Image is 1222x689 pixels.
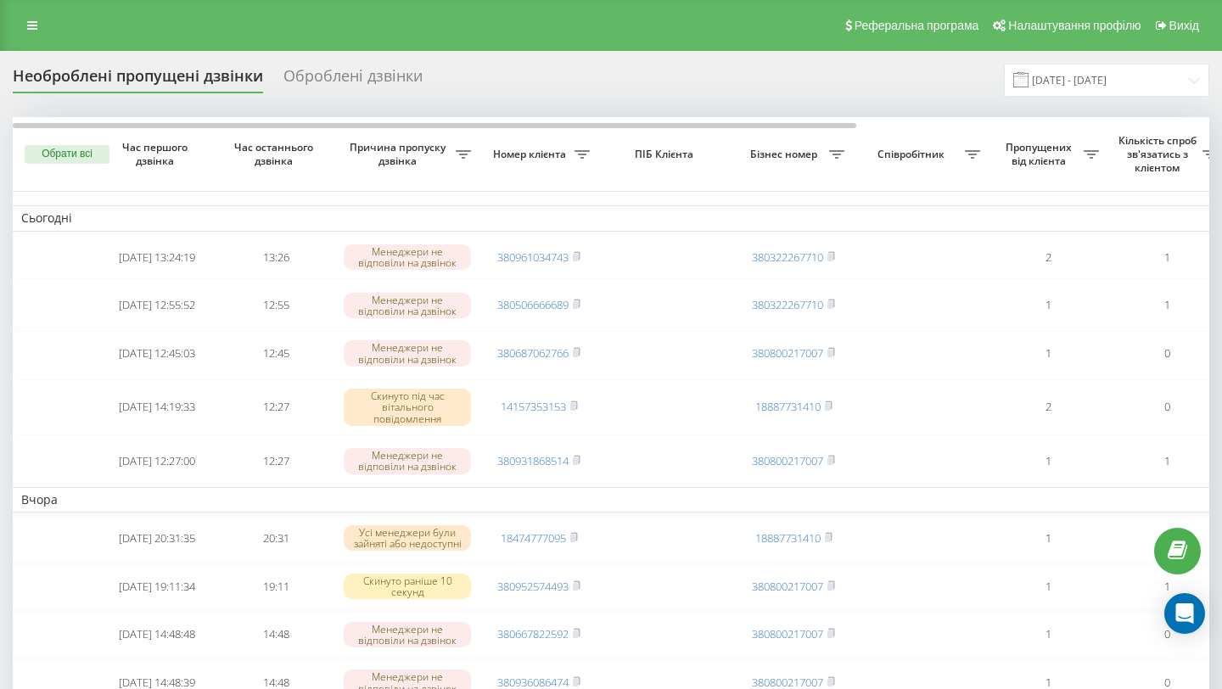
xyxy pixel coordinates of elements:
td: 12:45 [216,331,335,376]
td: [DATE] 12:55:52 [98,283,216,328]
td: 1 [989,331,1107,376]
a: 18887731410 [755,530,821,546]
span: Час першого дзвінка [111,141,203,167]
a: 380506666689 [497,297,569,312]
span: Причина пропуску дзвінка [344,141,456,167]
span: Номер клієнта [488,148,575,161]
td: 12:55 [216,283,335,328]
a: 380931868514 [497,453,569,468]
td: 2 [989,379,1107,435]
td: 1 [989,283,1107,328]
a: 380800217007 [752,579,823,594]
td: 1 [989,564,1107,609]
a: 380322267710 [752,249,823,265]
div: Менеджери не відповіли на дзвінок [344,293,471,318]
td: 1 [989,516,1107,561]
td: 12:27 [216,439,335,484]
span: Пропущених від клієнта [997,141,1084,167]
div: Оброблені дзвінки [283,67,423,93]
a: 380961034743 [497,249,569,265]
td: [DATE] 14:48:48 [98,612,216,657]
div: Менеджери не відповіли на дзвінок [344,448,471,473]
button: Обрати всі [25,145,109,164]
td: 20:31 [216,516,335,561]
td: [DATE] 12:27:00 [98,439,216,484]
td: [DATE] 19:11:34 [98,564,216,609]
a: 380800217007 [752,626,823,641]
div: Менеджери не відповіли на дзвінок [344,244,471,270]
div: Open Intercom Messenger [1164,593,1205,634]
span: Вихід [1169,19,1199,32]
td: 14:48 [216,612,335,657]
div: Необроблені пропущені дзвінки [13,67,263,93]
td: 13:26 [216,235,335,280]
td: [DATE] 14:19:33 [98,379,216,435]
div: Усі менеджери були зайняті або недоступні [344,525,471,551]
td: 1 [989,439,1107,484]
td: 1 [989,612,1107,657]
td: 12:27 [216,379,335,435]
td: [DATE] 12:45:03 [98,331,216,376]
td: [DATE] 13:24:19 [98,235,216,280]
td: 19:11 [216,564,335,609]
div: Скинуто раніше 10 секунд [344,574,471,599]
a: 380687062766 [497,345,569,361]
a: 380667822592 [497,626,569,641]
div: Менеджери не відповіли на дзвінок [344,622,471,647]
span: Кількість спроб зв'язатись з клієнтом [1116,134,1202,174]
a: 380800217007 [752,453,823,468]
div: Скинуто під час вітального повідомлення [344,389,471,426]
span: Налаштування профілю [1008,19,1141,32]
a: 14157353153 [501,399,566,414]
span: Співробітник [861,148,965,161]
a: 380322267710 [752,297,823,312]
div: Менеджери не відповіли на дзвінок [344,340,471,366]
span: Реферальна програма [855,19,979,32]
span: ПІБ Клієнта [613,148,720,161]
td: [DATE] 20:31:35 [98,516,216,561]
a: 380952574493 [497,579,569,594]
a: 18887731410 [755,399,821,414]
a: 18474777095 [501,530,566,546]
span: Бізнес номер [743,148,829,161]
td: 2 [989,235,1107,280]
a: 380800217007 [752,345,823,361]
span: Час останнього дзвінка [230,141,322,167]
